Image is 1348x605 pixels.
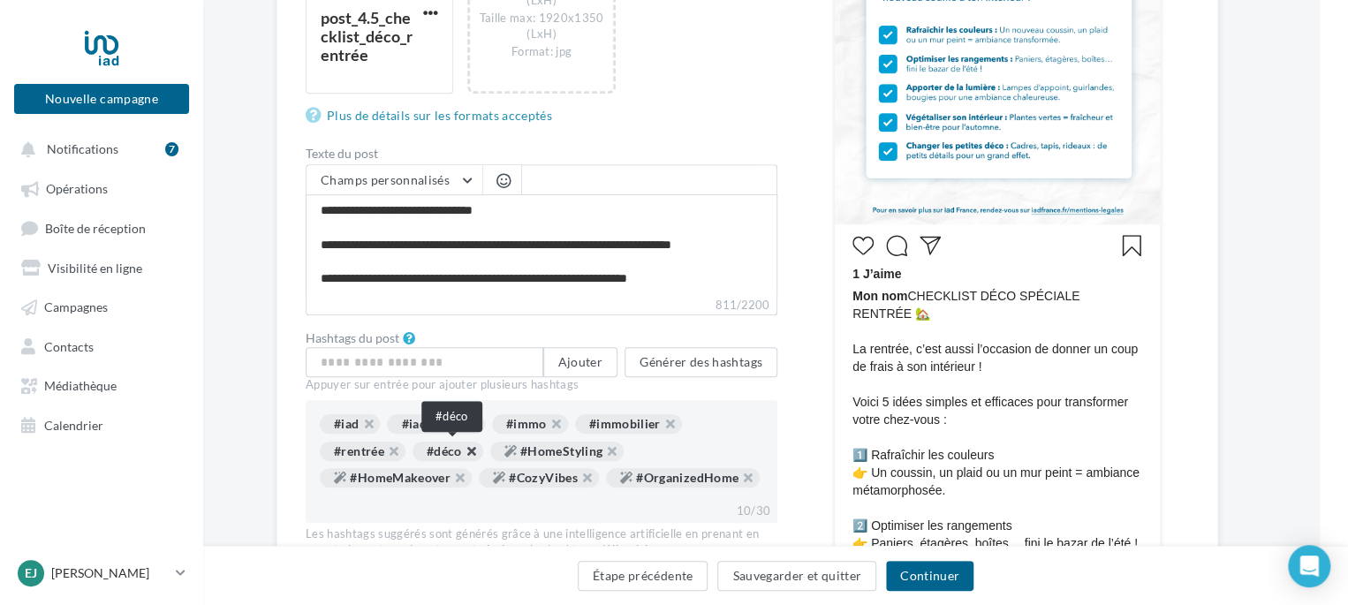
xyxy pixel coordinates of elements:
div: #déco [421,401,482,432]
span: Campagnes [44,299,108,314]
div: #iad [320,414,380,434]
label: Texte du post [306,147,777,160]
a: Contacts [11,329,193,361]
span: Mon nom [852,289,907,303]
button: Continuer [886,561,973,591]
div: #OrganizedHome [606,468,760,488]
span: Médiathèque [44,378,117,393]
label: 811/2200 [306,296,777,315]
button: Nouvelle campagne [14,84,189,114]
svg: Commenter [886,235,907,256]
div: #immobilier [575,414,682,434]
div: #déco [413,442,483,461]
a: Plus de détails sur les formats acceptés [306,105,559,126]
span: EJ [25,564,37,582]
p: [PERSON_NAME] [51,564,169,582]
span: Visibilité en ligne [48,260,142,275]
button: Sauvegarder et quitter [717,561,876,591]
div: Open Intercom Messenger [1288,545,1330,587]
button: Générer des hashtags [625,347,777,377]
svg: J’aime [852,235,874,256]
a: EJ [PERSON_NAME] [14,556,189,590]
div: Appuyer sur entrée pour ajouter plusieurs hashtags [306,377,777,393]
div: #iadfrance [387,414,485,434]
span: Notifications [47,141,118,156]
div: Les hashtags suggérés sont générés grâce à une intelligence artificielle en prenant en compte le ... [306,526,777,558]
svg: Enregistrer [1121,235,1142,256]
svg: Partager la publication [920,235,941,256]
button: Notifications 7 [11,132,186,164]
span: Opérations [46,181,108,196]
div: #HomeStyling [490,442,625,461]
div: 1 J’aime [852,265,1142,287]
a: Campagnes [11,290,193,321]
div: #rentrée [320,442,405,461]
div: post_4.5_checklist_déco_rentrée [321,8,413,64]
button: Champs personnalisés [307,165,482,195]
span: Contacts [44,338,94,353]
span: Calendrier [44,417,103,432]
div: #immo [492,414,568,434]
div: #CozyVibes [479,468,599,488]
a: Médiathèque [11,368,193,400]
span: Champs personnalisés [321,172,450,187]
a: Boîte de réception [11,211,193,244]
a: Visibilité en ligne [11,251,193,283]
span: Boîte de réception [45,220,146,235]
a: Calendrier [11,408,193,440]
div: 7 [165,142,178,156]
button: Étape précédente [578,561,708,591]
button: Ajouter [543,347,617,377]
label: Hashtags du post [306,332,399,344]
div: #HomeMakeover [320,468,472,488]
div: 10/30 [729,500,777,523]
a: Opérations [11,171,193,203]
